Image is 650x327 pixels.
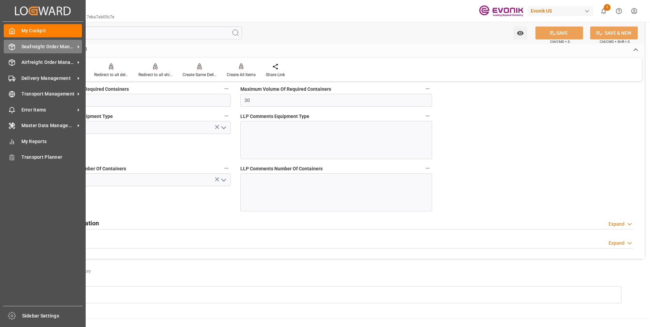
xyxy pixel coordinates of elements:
[21,43,75,50] span: Seafreight Order Management
[550,39,570,44] span: Ctrl/CMD + S
[222,84,231,93] button: Maximum Weight Of Required Containers
[4,135,82,148] a: My Reports
[611,3,627,19] button: Help Center
[222,164,231,173] button: Challenge Status Number Of Containers
[600,39,630,44] span: Ctrl/CMD + Shift + S
[227,72,256,78] div: Create All Items
[21,75,75,82] span: Delivery Management
[21,90,75,98] span: Transport Management
[222,111,231,120] button: Challenge Status Equipment Type
[21,27,82,34] span: My Cockpit
[218,122,228,133] button: open menu
[535,27,583,39] button: SAVE
[528,6,593,16] div: Evonik US
[528,4,596,17] button: Evonik US
[94,72,128,78] div: Redirect to all deliveries
[596,3,611,19] button: show 2 new notifications
[218,175,228,185] button: open menu
[590,27,638,39] button: SAVE & NEW
[604,4,611,11] span: 2
[4,151,82,164] a: Transport Planner
[423,111,432,120] button: LLP Comments Equipment Type
[21,122,75,129] span: Master Data Management
[266,72,285,78] div: Share Link
[513,27,527,39] button: open menu
[183,72,217,78] div: Create Same Delivery Date
[423,164,432,173] button: LLP Comments Number Of Containers
[609,240,625,247] div: Expand
[21,106,75,114] span: Error Items
[21,138,82,145] span: My Reports
[4,24,82,37] a: My Cockpit
[423,84,432,93] button: Maximum Volume Of Required Containers
[240,86,331,93] span: Maximum Volume Of Required Containers
[22,312,83,320] span: Sidebar Settings
[21,59,75,66] span: Airfreight Order Management
[21,154,82,161] span: Transport Planner
[138,72,172,78] div: Redirect to all shipments
[479,5,523,17] img: Evonik-brand-mark-Deep-Purple-RGB.jpeg_1700498283.jpeg
[240,165,323,172] span: LLP Comments Number Of Containers
[240,113,309,120] span: LLP Comments Equipment Type
[31,27,242,39] input: Search Fields
[609,221,625,228] div: Expand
